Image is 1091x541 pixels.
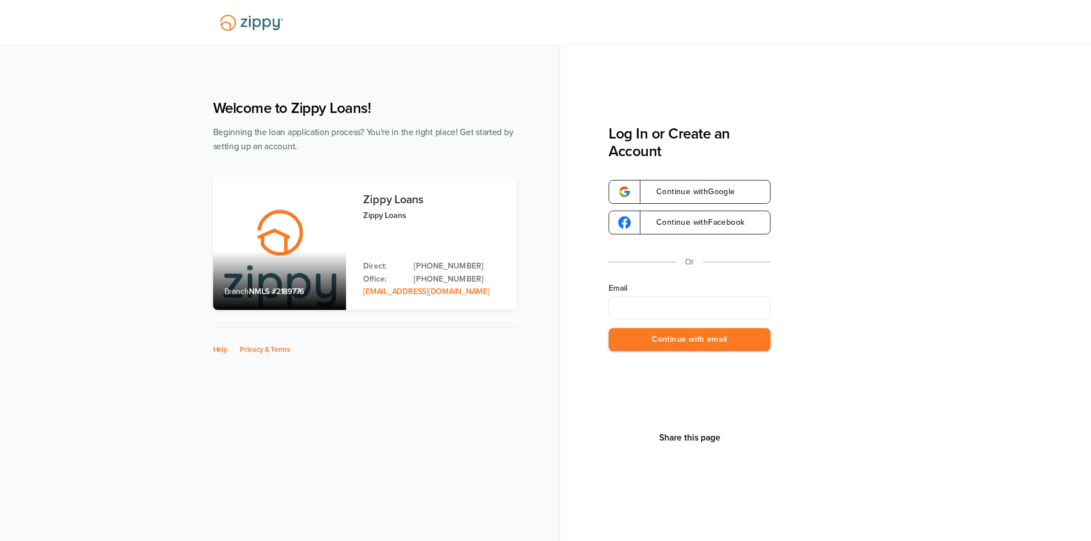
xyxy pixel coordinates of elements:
img: google-logo [618,216,631,229]
span: Beginning the loan application process? You're in the right place! Get started by setting up an a... [213,127,514,152]
input: Email Address [609,296,771,319]
a: Help [213,345,228,354]
span: Branch [224,287,249,296]
h1: Welcome to Zippy Loans! [213,99,517,117]
p: Office: [363,273,402,286]
p: Or [685,255,694,269]
p: Zippy Loans [363,209,505,222]
label: Email [609,283,771,294]
a: Privacy & Terms [240,345,290,354]
img: Lender Logo [213,10,290,36]
a: Direct Phone: 512-975-2947 [414,260,505,272]
button: Continue with email [609,328,771,351]
span: Continue with Facebook [645,219,744,227]
a: google-logoContinue withFacebook [609,211,771,234]
a: Email Address: zippyguide@zippymh.com [363,287,489,296]
a: Office Phone: 512-975-2947 [414,273,505,286]
a: google-logoContinue withGoogle [609,180,771,204]
p: Direct: [363,260,402,272]
span: Continue with Google [645,188,735,196]
span: NMLS #2189776 [249,287,304,296]
button: Share This Page [656,432,724,443]
h3: Log In or Create an Account [609,125,771,160]
img: google-logo [618,186,631,198]
h3: Zippy Loans [363,194,505,206]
